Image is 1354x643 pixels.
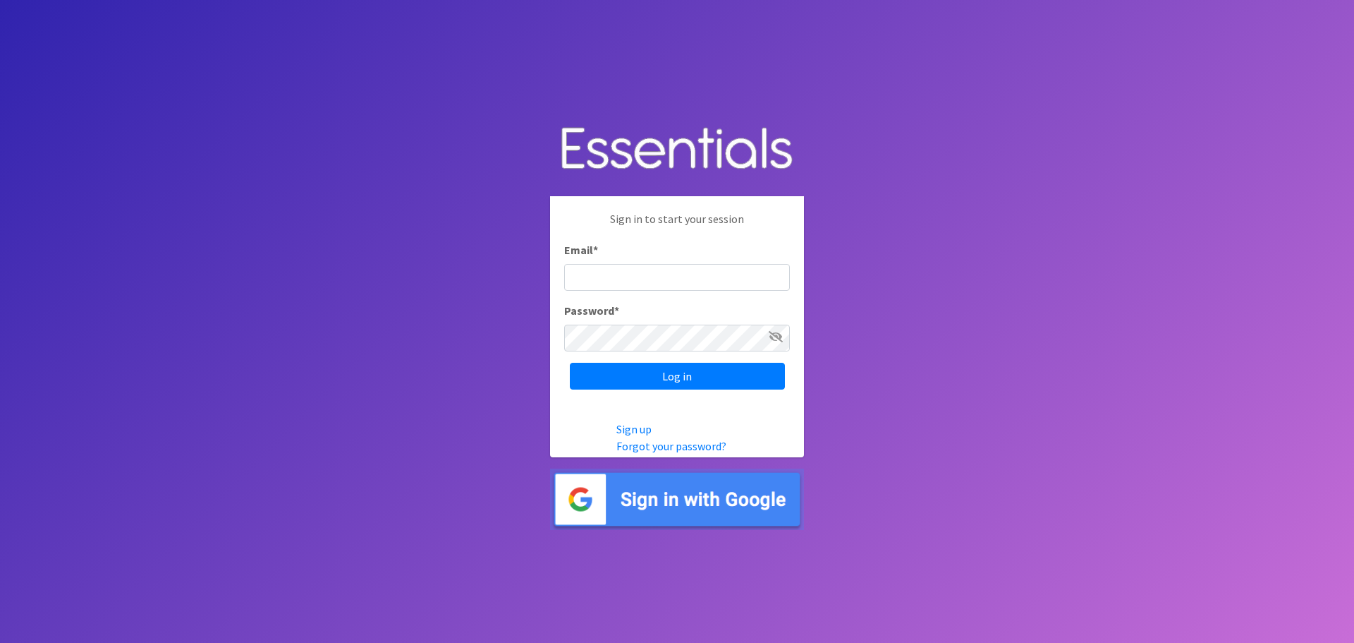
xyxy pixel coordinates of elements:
[616,422,652,436] a: Sign up
[564,241,598,258] label: Email
[616,439,726,453] a: Forgot your password?
[550,469,804,530] img: Sign in with Google
[550,113,804,186] img: Human Essentials
[564,302,619,319] label: Password
[614,304,619,318] abbr: required
[564,210,790,241] p: Sign in to start your session
[593,243,598,257] abbr: required
[570,363,785,390] input: Log in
